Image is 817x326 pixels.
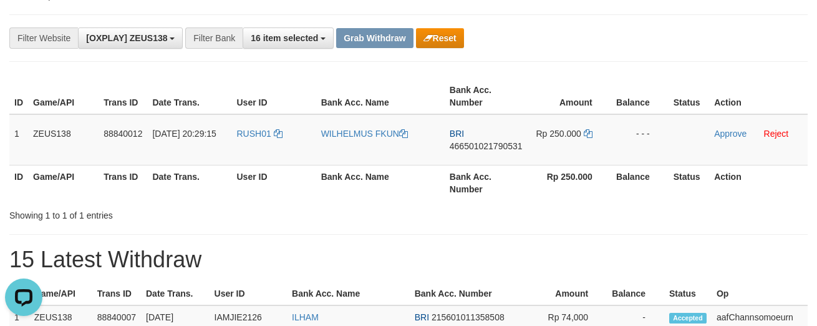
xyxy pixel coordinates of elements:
[99,79,147,114] th: Trans ID
[709,79,808,114] th: Action
[9,247,808,272] h1: 15 Latest Withdraw
[292,312,319,322] a: ILHAM
[104,129,142,139] span: 88840012
[237,129,271,139] span: RUSH01
[611,114,669,165] td: - - -
[185,27,243,49] div: Filter Bank
[92,282,141,305] th: Trans ID
[714,129,747,139] a: Approve
[210,282,287,305] th: User ID
[432,312,505,322] span: Copy 215601011358508 to clipboard
[416,28,464,48] button: Reset
[445,165,528,200] th: Bank Acc. Number
[99,165,147,200] th: Trans ID
[9,114,28,165] td: 1
[450,141,523,151] span: Copy 466501021790531 to clipboard
[336,28,413,48] button: Grab Withdraw
[287,282,410,305] th: Bank Acc. Name
[584,129,592,139] a: Copy 250000 to clipboard
[9,204,331,222] div: Showing 1 to 1 of 1 entries
[316,79,445,114] th: Bank Acc. Name
[5,5,42,42] button: Open LiveChat chat widget
[141,282,210,305] th: Date Trans.
[528,165,611,200] th: Rp 250.000
[712,282,808,305] th: Op
[28,79,99,114] th: Game/API
[316,165,445,200] th: Bank Acc. Name
[9,79,28,114] th: ID
[232,165,316,200] th: User ID
[321,129,408,139] a: WILHELMUS FKUN
[607,282,664,305] th: Balance
[669,313,707,324] span: Accepted
[29,282,92,305] th: Game/API
[669,79,709,114] th: Status
[237,129,283,139] a: RUSH01
[410,282,529,305] th: Bank Acc. Number
[611,165,669,200] th: Balance
[529,282,607,305] th: Amount
[147,165,231,200] th: Date Trans.
[669,165,709,200] th: Status
[243,27,334,49] button: 16 item selected
[415,312,429,322] span: BRI
[9,27,78,49] div: Filter Website
[152,129,216,139] span: [DATE] 20:29:15
[78,27,183,49] button: [OXPLAY] ZEUS138
[664,282,712,305] th: Status
[611,79,669,114] th: Balance
[450,129,464,139] span: BRI
[232,79,316,114] th: User ID
[536,129,581,139] span: Rp 250.000
[9,165,28,200] th: ID
[28,114,99,165] td: ZEUS138
[709,165,808,200] th: Action
[764,129,789,139] a: Reject
[147,79,231,114] th: Date Trans.
[528,79,611,114] th: Amount
[86,33,167,43] span: [OXPLAY] ZEUS138
[445,79,528,114] th: Bank Acc. Number
[251,33,318,43] span: 16 item selected
[28,165,99,200] th: Game/API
